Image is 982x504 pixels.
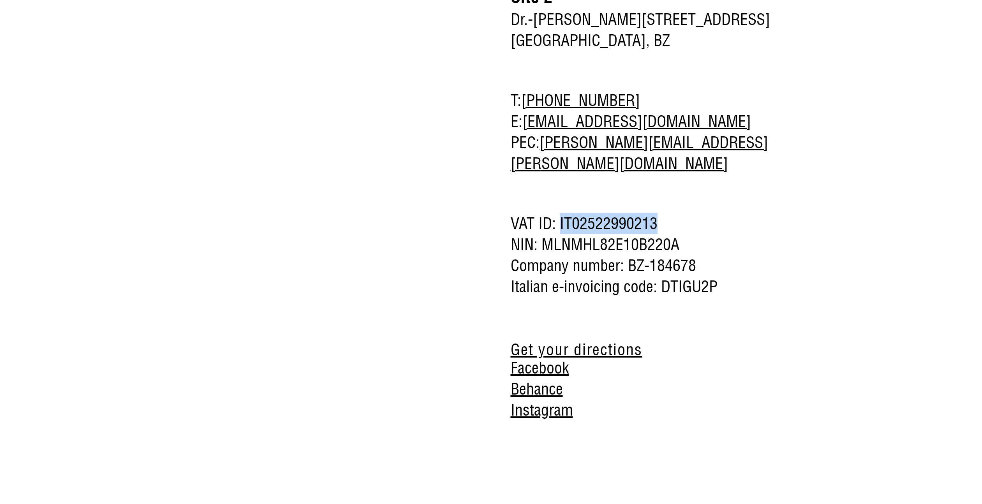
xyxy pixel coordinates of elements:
[522,111,751,131] a: [EMAIL_ADDRESS][DOMAIN_NAME]
[511,111,783,132] span: E:
[511,213,783,234] span: VAT ID: IT02522990213
[521,90,640,110] a: [PHONE_NUMBER]
[511,9,783,30] span: Dr.-[PERSON_NAME][STREET_ADDRESS]
[511,276,783,297] span: Italian e-invoicing code: DTIGU2P
[511,379,563,399] a: Behance
[511,234,783,255] span: NIN: MLNMHL82E10B220A
[511,90,783,111] span: T:
[511,132,783,174] span: PEC:
[511,132,768,173] a: [PERSON_NAME][EMAIL_ADDRESS][PERSON_NAME][DOMAIN_NAME]
[511,30,783,51] span: [GEOGRAPHIC_DATA], BZ
[511,255,783,276] span: Company number: BZ-184678
[511,358,569,378] a: Facebook
[511,400,573,420] a: Instagram
[511,342,642,358] a: Get your directions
